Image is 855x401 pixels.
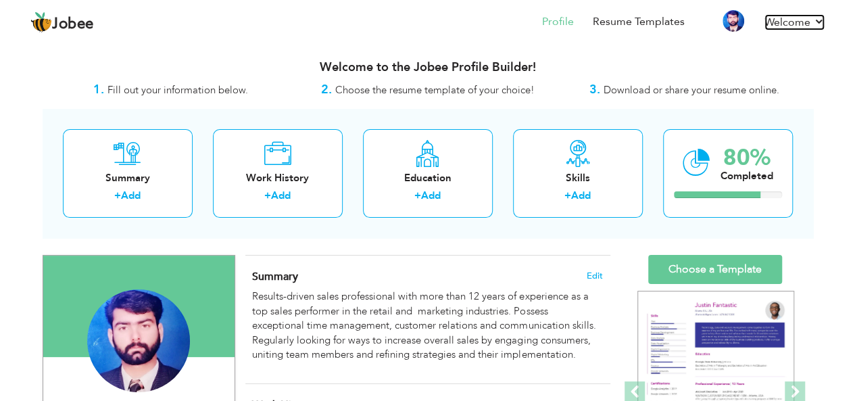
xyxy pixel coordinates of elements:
[720,169,773,183] div: Completed
[571,189,591,202] a: Add
[74,171,182,185] div: Summary
[114,189,121,203] label: +
[524,171,632,185] div: Skills
[252,289,602,362] p: Results-driven sales professional with more than 12 years of experience as a top sales performer ...
[587,271,603,281] span: Edit
[252,270,602,283] h4: Adding a summary is a quick and easy way to highlight your experience and interests.
[30,11,52,33] img: jobee.io
[604,83,779,97] span: Download or share your resume online.
[107,83,248,97] span: Fill out your information below.
[764,14,825,30] a: Welcome
[121,189,141,202] a: Add
[224,171,332,185] div: Work History
[542,14,574,30] a: Profile
[723,10,744,32] img: Profile Img
[589,81,600,98] strong: 3.
[374,171,482,185] div: Education
[93,81,104,98] strong: 1.
[87,289,190,392] img: Muhammad Hayat
[252,269,298,284] span: Summary
[648,255,782,284] a: Choose a Template
[52,17,94,32] span: Jobee
[264,189,271,203] label: +
[271,189,291,202] a: Add
[321,81,332,98] strong: 2.
[421,189,441,202] a: Add
[593,14,685,30] a: Resume Templates
[335,83,535,97] span: Choose the resume template of your choice!
[720,147,773,169] div: 80%
[43,61,813,74] h3: Welcome to the Jobee Profile Builder!
[30,11,94,33] a: Jobee
[414,189,421,203] label: +
[564,189,571,203] label: +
